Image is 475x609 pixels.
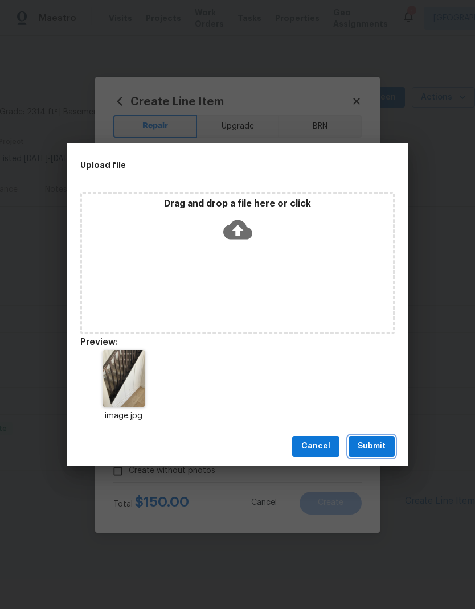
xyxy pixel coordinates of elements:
[80,410,167,422] p: image.jpg
[80,159,343,171] h2: Upload file
[349,436,395,457] button: Submit
[358,439,386,454] span: Submit
[301,439,330,454] span: Cancel
[82,198,393,210] p: Drag and drop a file here or click
[103,350,145,407] img: 9k=
[292,436,339,457] button: Cancel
